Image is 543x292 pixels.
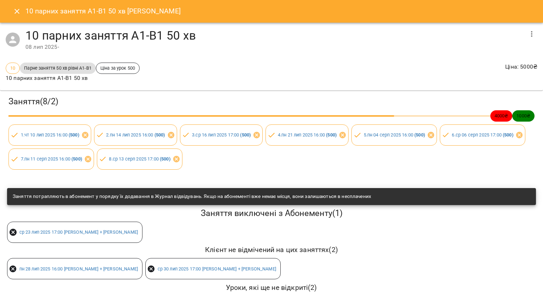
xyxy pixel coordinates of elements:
[158,266,276,271] a: ср 30 лип 2025 17:00 [PERSON_NAME] + [PERSON_NAME]
[13,190,371,203] div: Заняття потрапляють в абонемент у порядку їх додавання в Журнал відвідувань. Якщо на абонементі в...
[8,124,91,146] div: 1.чт 10 лип 2025 16:00 (500)
[8,3,25,20] button: Close
[503,132,513,138] b: ( 500 )
[25,28,523,43] h4: 10 парних заняття А1-В1 50 хв
[6,74,140,82] p: 10 парних заняття А1-В1 50 хв
[505,63,537,71] p: Ціна : 5000 ₴
[19,229,138,235] a: ср 23 лип 2025 17:00 [PERSON_NAME] + [PERSON_NAME]
[96,65,139,71] span: Ціна за урок 500
[109,156,170,162] a: 8.ср 13 серп 2025 17:00 (500)
[326,132,337,138] b: ( 500 )
[19,266,138,271] a: пн 28 лип 2025 16:00 [PERSON_NAME] + [PERSON_NAME]
[192,132,251,138] a: 3.ср 16 лип 2025 17:00 (500)
[265,124,349,146] div: 4.пн 21 лип 2025 16:00 (500)
[278,132,337,138] a: 4.пн 21 лип 2025 16:00 (500)
[6,65,19,71] span: 10
[69,132,79,138] b: ( 500 )
[8,148,94,170] div: 7.пн 11 серп 2025 16:00 (500)
[160,156,170,162] b: ( 500 )
[512,112,535,119] span: 1000 ₴
[180,124,263,146] div: 3.ср 16 лип 2025 17:00 (500)
[21,132,79,138] a: 1.чт 10 лип 2025 16:00 (500)
[97,148,182,170] div: 8.ср 13 серп 2025 17:00 (500)
[71,156,82,162] b: ( 500 )
[351,124,437,146] div: 5.пн 04 серп 2025 16:00 (500)
[240,132,251,138] b: ( 500 )
[154,132,165,138] b: ( 500 )
[440,124,525,146] div: 6.ср 06 серп 2025 17:00 (500)
[20,65,96,71] span: Парне заняття 50 хв рівні А1-В1
[94,124,177,146] div: 2.пн 14 лип 2025 16:00 (500)
[452,132,513,138] a: 6.ср 06 серп 2025 17:00 (500)
[8,96,535,107] h3: Заняття ( 8 / 2 )
[414,132,425,138] b: ( 500 )
[364,132,425,138] a: 5.пн 04 серп 2025 16:00 (500)
[106,132,165,138] a: 2.пн 14 лип 2025 16:00 (500)
[7,244,536,255] h6: Клієнт не відмічений на цих заняттях ( 2 )
[490,112,513,119] span: 4000 ₴
[21,156,82,162] a: 7.пн 11 серп 2025 16:00 (500)
[7,208,536,219] h5: Заняття виключені з Абонементу ( 1 )
[25,6,181,17] h6: 10 парних заняття А1-В1 50 хв [PERSON_NAME]
[25,43,523,51] div: 08 лип 2025 -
